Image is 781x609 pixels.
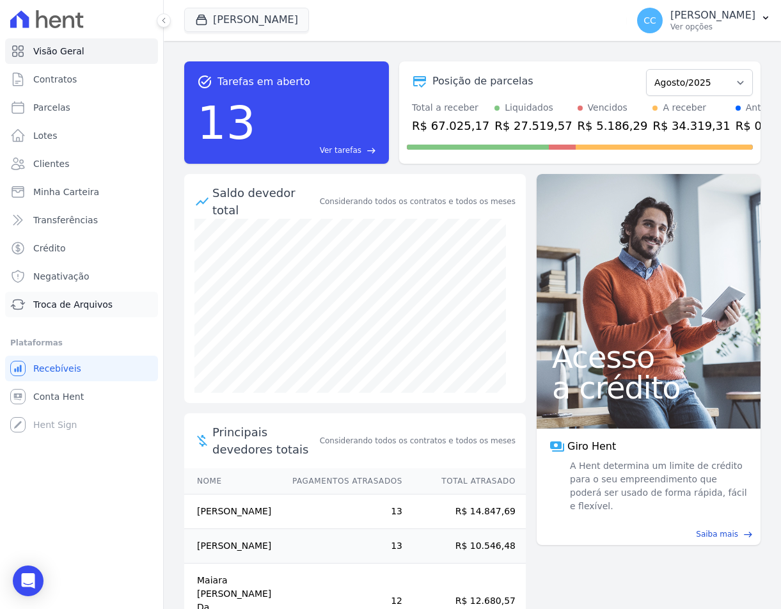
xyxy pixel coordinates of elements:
[5,207,158,233] a: Transferências
[652,117,730,134] div: R$ 34.319,31
[184,468,280,494] th: Nome
[5,356,158,381] a: Recebíveis
[10,335,153,351] div: Plataformas
[184,529,280,564] td: [PERSON_NAME]
[33,129,58,142] span: Lotes
[367,146,376,155] span: east
[5,384,158,409] a: Conta Hent
[743,530,753,539] span: east
[552,372,745,403] span: a crédito
[5,292,158,317] a: Troca de Arquivos
[280,494,403,529] td: 13
[33,242,66,255] span: Crédito
[5,95,158,120] a: Parcelas
[412,117,489,134] div: R$ 67.025,17
[567,459,748,513] span: A Hent determina um limite de crédito para o seu empreendimento que poderá ser usado de forma ráp...
[33,73,77,86] span: Contratos
[588,101,627,115] div: Vencidos
[494,117,572,134] div: R$ 27.519,57
[5,123,158,148] a: Lotes
[280,529,403,564] td: 13
[5,235,158,261] a: Crédito
[5,38,158,64] a: Visão Geral
[567,439,616,454] span: Giro Hent
[670,22,755,32] p: Ver opções
[544,528,753,540] a: Saiba mais east
[578,117,648,134] div: R$ 5.186,29
[33,362,81,375] span: Recebíveis
[184,8,309,32] button: [PERSON_NAME]
[403,468,526,494] th: Total Atrasado
[280,468,403,494] th: Pagamentos Atrasados
[217,74,310,90] span: Tarefas em aberto
[33,101,70,114] span: Parcelas
[412,101,489,115] div: Total a receber
[552,342,745,372] span: Acesso
[5,67,158,92] a: Contratos
[320,435,516,447] span: Considerando todos os contratos e todos os meses
[33,270,90,283] span: Negativação
[5,264,158,289] a: Negativação
[33,186,99,198] span: Minha Carteira
[197,74,212,90] span: task_alt
[13,565,43,596] div: Open Intercom Messenger
[33,45,84,58] span: Visão Geral
[33,214,98,226] span: Transferências
[696,528,738,540] span: Saiba mais
[432,74,533,89] div: Posição de parcelas
[670,9,755,22] p: [PERSON_NAME]
[5,179,158,205] a: Minha Carteira
[505,101,553,115] div: Liquidados
[320,145,361,156] span: Ver tarefas
[643,16,656,25] span: CC
[33,298,113,311] span: Troca de Arquivos
[403,529,526,564] td: R$ 10.546,48
[212,184,317,219] div: Saldo devedor total
[212,423,317,458] span: Principais devedores totais
[403,494,526,529] td: R$ 14.847,69
[33,390,84,403] span: Conta Hent
[261,145,376,156] a: Ver tarefas east
[663,101,706,115] div: A receber
[33,157,69,170] span: Clientes
[320,196,516,207] div: Considerando todos os contratos e todos os meses
[197,90,256,156] div: 13
[5,151,158,177] a: Clientes
[627,3,781,38] button: CC [PERSON_NAME] Ver opções
[184,494,280,529] td: [PERSON_NAME]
